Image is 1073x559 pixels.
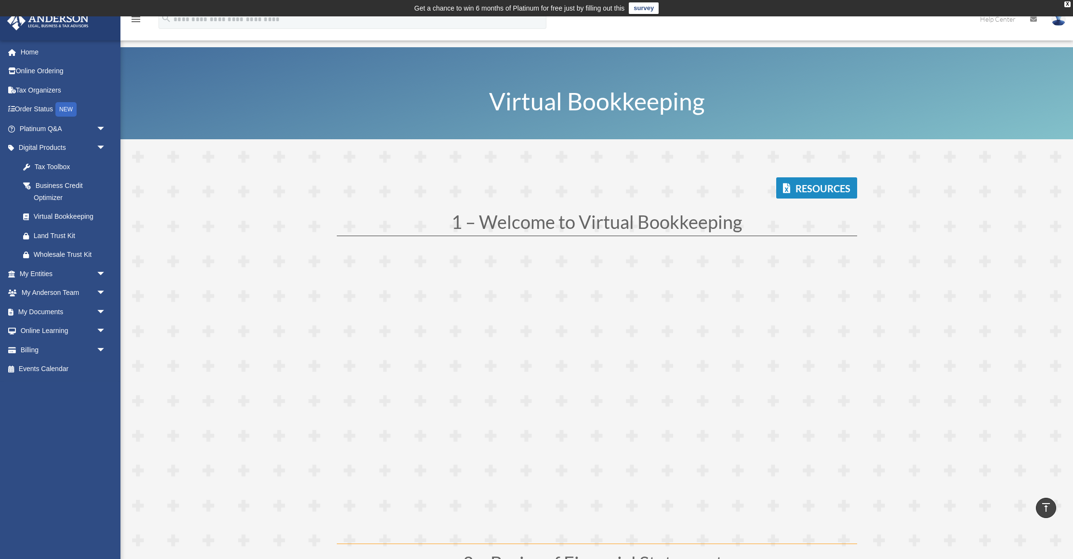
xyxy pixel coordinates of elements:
a: Online Ordering [7,62,120,81]
a: Order StatusNEW [7,100,120,120]
h1: 1 – Welcome to Virtual Bookkeeping [337,213,857,236]
span: arrow_drop_down [96,321,116,341]
img: User Pic [1051,12,1066,26]
div: Get a chance to win 6 months of Platinum for free just by filling out this [414,2,625,14]
a: Business Credit Optimizer [13,176,120,207]
div: Land Trust Kit [34,230,108,242]
span: arrow_drop_down [96,264,116,284]
a: Billingarrow_drop_down [7,340,120,359]
a: Resources [776,177,857,199]
span: arrow_drop_down [96,302,116,322]
span: arrow_drop_down [96,340,116,360]
a: My Entitiesarrow_drop_down [7,264,120,283]
iframe: Video 1 - Welcome to Virtual Bookkeeping [337,251,857,544]
a: Virtual Bookkeeping [13,207,116,226]
div: Virtual Bookkeeping [34,211,104,223]
span: arrow_drop_down [96,283,116,303]
div: Wholesale Trust Kit [34,249,108,261]
a: Platinum Q&Aarrow_drop_down [7,119,120,138]
a: My Documentsarrow_drop_down [7,302,120,321]
i: search [161,13,172,24]
a: Home [7,42,120,62]
a: Tax Toolbox [13,157,120,176]
i: menu [130,13,142,25]
div: Business Credit Optimizer [34,180,108,203]
a: vertical_align_top [1036,498,1056,518]
img: Anderson Advisors Platinum Portal [4,12,92,30]
span: arrow_drop_down [96,138,116,158]
span: arrow_drop_down [96,119,116,139]
div: Tax Toolbox [34,161,108,173]
a: Land Trust Kit [13,226,120,245]
div: NEW [55,102,77,117]
div: close [1064,1,1071,7]
a: My Anderson Teamarrow_drop_down [7,283,120,303]
a: survey [629,2,659,14]
i: vertical_align_top [1040,502,1052,513]
a: menu [130,17,142,25]
a: Online Learningarrow_drop_down [7,321,120,341]
a: Digital Productsarrow_drop_down [7,138,120,158]
a: Tax Organizers [7,80,120,100]
span: Virtual Bookkeeping [489,87,705,116]
a: Events Calendar [7,359,120,379]
a: Wholesale Trust Kit [13,245,120,265]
